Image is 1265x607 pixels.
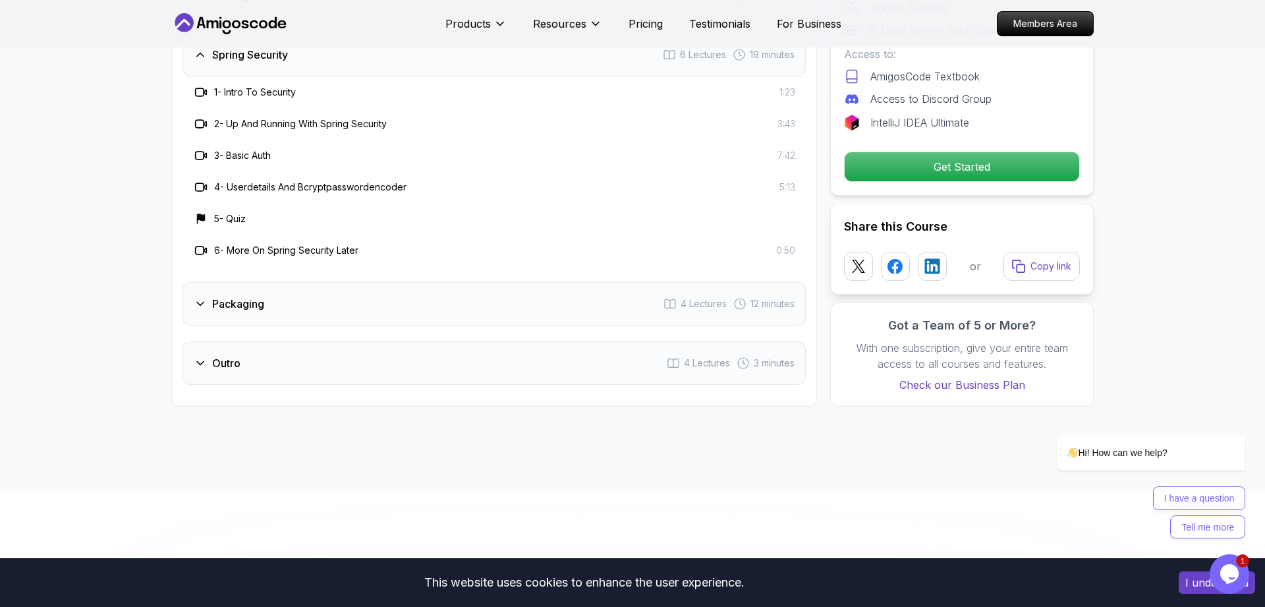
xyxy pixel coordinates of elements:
[844,316,1080,335] h3: Got a Team of 5 or More?
[214,244,358,257] h3: 6 - More On Spring Security Later
[750,297,795,310] span: 12 minutes
[445,16,507,42] button: Products
[10,568,1159,597] div: This website uses cookies to enhance the user experience.
[214,117,387,130] h3: 2 - Up And Running With Spring Security
[1030,260,1071,273] p: Copy link
[212,47,288,63] h3: Spring Security
[689,16,750,32] a: Testimonials
[998,12,1093,36] p: Members Area
[212,296,264,312] h3: Packaging
[870,91,992,107] p: Access to Discord Group
[445,16,491,32] p: Products
[844,46,1080,62] p: Access to:
[1015,316,1252,548] iframe: chat widget
[533,16,586,32] p: Resources
[844,340,1080,372] p: With one subscription, give your entire team access to all courses and features.
[183,33,806,76] button: Spring Security6 Lectures 19 minutes
[680,48,726,61] span: 6 Lectures
[684,357,730,370] span: 4 Lectures
[629,16,663,32] a: Pricing
[214,149,271,162] h3: 3 - Basic Auth
[777,117,795,130] span: 3:43
[844,152,1080,182] button: Get Started
[183,282,806,326] button: Packaging4 Lectures 12 minutes
[777,149,795,162] span: 7:42
[779,181,795,194] span: 5:13
[750,48,795,61] span: 19 minutes
[845,152,1079,181] p: Get Started
[214,212,246,225] h3: 5 - Quiz
[844,115,860,130] img: jetbrains logo
[777,16,841,32] a: For Business
[1003,252,1080,281] button: Copy link
[212,355,240,371] h3: Outro
[214,181,407,194] h3: 4 - Userdetails And Bcryptpasswordencoder
[754,357,795,370] span: 3 minutes
[183,341,806,385] button: Outro4 Lectures 3 minutes
[997,11,1094,36] a: Members Area
[1210,554,1252,594] iframe: chat widget
[533,16,602,42] button: Resources
[970,258,981,274] p: or
[214,86,296,99] h3: 1 - Intro To Security
[870,69,980,84] p: AmigosCode Textbook
[776,244,795,257] span: 0:50
[1179,571,1255,594] button: Accept cookies
[870,115,969,130] p: IntelliJ IDEA Ultimate
[681,297,727,310] span: 4 Lectures
[779,86,795,99] span: 1:23
[844,217,1080,236] h2: Share this Course
[844,377,1080,393] a: Check our Business Plan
